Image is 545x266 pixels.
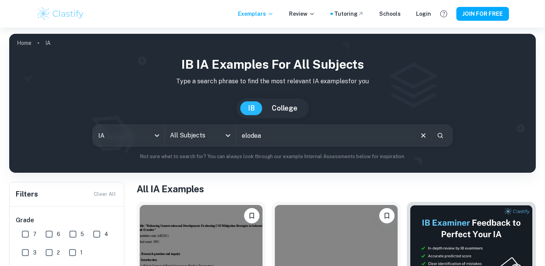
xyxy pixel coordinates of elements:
[45,39,51,47] p: IA
[15,153,530,160] p: Not sure what to search for? You can always look through our example Internal Assessments below f...
[81,230,84,238] span: 5
[9,34,536,173] img: profile cover
[223,130,233,141] button: Open
[80,248,83,257] span: 1
[57,248,60,257] span: 2
[236,125,413,146] input: E.g. player arrangements, enthalpy of combustion, analysis of a big city...
[416,128,431,143] button: Clear
[57,230,60,238] span: 6
[238,10,274,18] p: Exemplars
[379,10,401,18] a: Schools
[16,189,38,200] h6: Filters
[137,182,536,196] h1: All IA Examples
[17,38,31,48] a: Home
[16,216,119,225] h6: Grade
[289,10,315,18] p: Review
[416,10,431,18] a: Login
[240,101,263,115] button: IB
[36,6,85,21] img: Clastify logo
[456,7,509,21] button: JOIN FOR FREE
[93,125,164,146] div: IA
[104,230,108,238] span: 4
[437,7,450,20] button: Help and Feedback
[244,208,259,223] button: Please log in to bookmark exemplars
[15,77,530,86] p: Type a search phrase to find the most relevant IA examples for you
[434,129,447,142] button: Search
[334,10,364,18] a: Tutoring
[15,55,530,74] h1: IB IA examples for all subjects
[264,101,305,115] button: College
[33,248,36,257] span: 3
[33,230,36,238] span: 7
[379,208,395,223] button: Please log in to bookmark exemplars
